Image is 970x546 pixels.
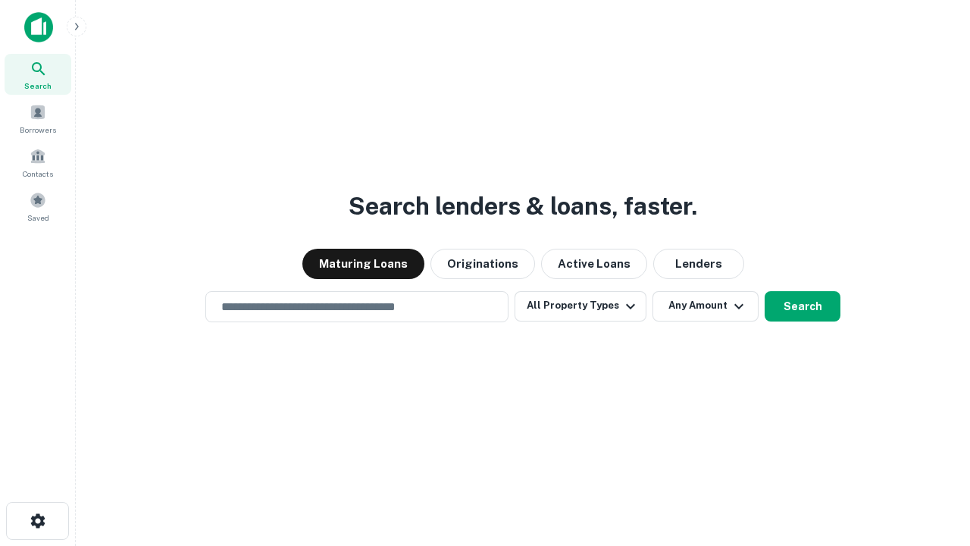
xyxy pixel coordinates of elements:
[27,212,49,224] span: Saved
[20,124,56,136] span: Borrowers
[23,168,53,180] span: Contacts
[5,142,71,183] a: Contacts
[5,54,71,95] a: Search
[894,425,970,497] iframe: Chat Widget
[24,12,53,42] img: capitalize-icon.png
[653,249,744,279] button: Lenders
[430,249,535,279] button: Originations
[765,291,840,322] button: Search
[24,80,52,92] span: Search
[515,291,646,322] button: All Property Types
[541,249,647,279] button: Active Loans
[652,291,759,322] button: Any Amount
[5,98,71,139] a: Borrowers
[5,186,71,227] a: Saved
[349,188,697,224] h3: Search lenders & loans, faster.
[302,249,424,279] button: Maturing Loans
